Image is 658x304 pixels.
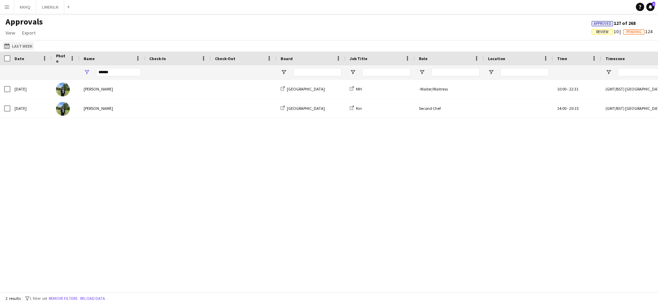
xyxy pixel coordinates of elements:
button: Open Filter Menu [281,69,287,75]
div: [DATE] [10,99,52,118]
span: Name [84,56,95,61]
span: 10:00 [557,86,566,92]
span: 10 [592,28,623,35]
button: Open Filter Menu [605,69,612,75]
button: Open Filter Menu [488,69,494,75]
span: MH [356,86,362,92]
span: Date [15,56,24,61]
span: - [567,106,568,111]
a: Kin [350,106,362,111]
span: - [567,86,568,92]
span: Review [596,30,609,34]
span: View [6,30,15,36]
button: KKHQ [14,0,36,14]
div: Second Chef [415,99,484,118]
a: 1 [646,3,655,11]
div: -Waiter/Waitress [415,79,484,98]
span: [GEOGRAPHIC_DATA] [287,86,325,92]
input: Role Filter Input [431,68,480,76]
div: [PERSON_NAME] [79,99,145,118]
span: 124 [623,28,652,35]
div: [PERSON_NAME] [79,79,145,98]
div: [DATE] [10,79,52,98]
button: Open Filter Menu [419,69,425,75]
span: [GEOGRAPHIC_DATA] [287,106,325,111]
span: 127 of 268 [592,20,636,26]
img: Harvey Gardner [56,102,70,116]
span: Location [488,56,505,61]
span: Pending [626,30,641,34]
span: Approved [594,21,611,26]
button: Open Filter Menu [350,69,356,75]
img: Harvey Gardner [56,83,70,96]
button: Last Week [3,42,34,50]
a: Export [19,28,38,37]
a: View [3,28,18,37]
span: 20:15 [569,106,579,111]
span: Job Title [350,56,367,61]
a: MH [350,86,362,92]
a: [GEOGRAPHIC_DATA] [281,86,325,92]
span: Check-In [149,56,166,61]
span: Export [22,30,36,36]
span: 22:31 [569,86,579,92]
span: Photo [56,53,67,64]
span: 1 filter set [29,296,47,301]
input: Name Filter Input [96,68,141,76]
span: 1 [652,2,655,6]
span: 14:00 [557,106,566,111]
button: Open Filter Menu [84,69,90,75]
input: Job Title Filter Input [362,68,411,76]
span: Role [419,56,427,61]
input: Board Filter Input [293,68,341,76]
span: Timezone [605,56,625,61]
button: Reload data [79,295,106,302]
a: [GEOGRAPHIC_DATA] [281,106,325,111]
span: Kin [356,106,362,111]
input: Location Filter Input [500,68,549,76]
button: LIMEKILN [36,0,64,14]
span: Check-Out [215,56,235,61]
span: Time [557,56,567,61]
button: Remove filters [47,295,79,302]
span: Board [281,56,293,61]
